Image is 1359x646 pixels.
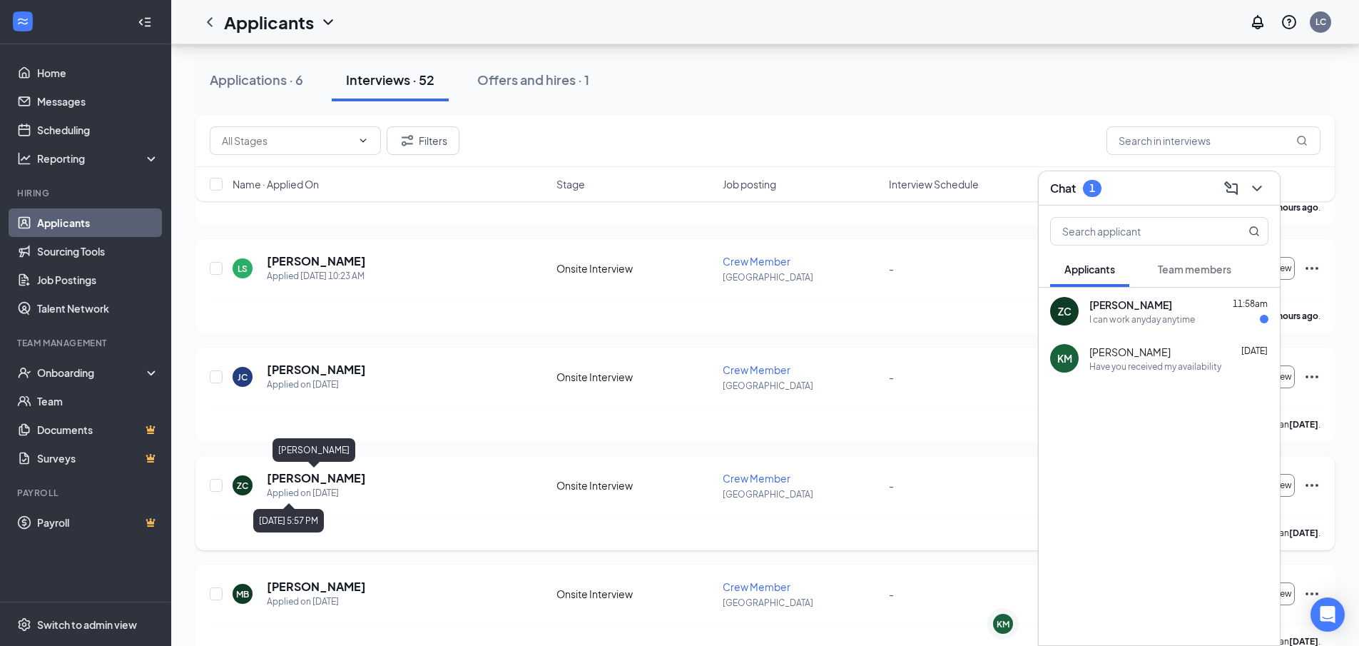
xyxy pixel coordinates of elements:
h5: [PERSON_NAME] [267,579,366,595]
svg: Notifications [1249,14,1266,31]
span: [PERSON_NAME] [1089,345,1171,359]
p: [GEOGRAPHIC_DATA] [723,597,880,609]
span: - [889,262,894,275]
div: [DATE] 5:57 PM [253,509,324,533]
button: ComposeMessage [1220,177,1243,200]
svg: WorkstreamLogo [16,14,30,29]
a: Applicants [37,208,159,237]
div: I can work anyday anytime [1089,313,1195,325]
h5: [PERSON_NAME] [267,362,366,378]
span: - [889,587,894,600]
p: [GEOGRAPHIC_DATA] [723,488,880,500]
b: 4 hours ago [1271,311,1318,321]
input: All Stages [222,133,352,148]
a: Scheduling [37,116,159,144]
a: Talent Network [37,294,159,323]
span: 11:58am [1233,298,1268,309]
span: Interview Schedule [889,177,979,191]
span: Crew Member [723,472,790,485]
div: 1 [1089,182,1095,194]
svg: ChevronLeft [201,14,218,31]
span: Stage [556,177,585,191]
svg: MagnifyingGlass [1248,226,1260,237]
span: - [889,479,894,492]
p: [GEOGRAPHIC_DATA] [723,380,880,392]
div: Onsite Interview [556,587,714,601]
div: ZC [237,480,248,492]
span: [DATE] [1241,345,1268,356]
span: [PERSON_NAME] [1089,298,1172,312]
svg: Collapse [138,15,152,29]
div: Hiring [17,187,156,199]
b: [DATE] [1289,528,1318,538]
svg: Settings [17,617,31,632]
span: Applicants [1064,263,1115,276]
a: SurveysCrown [37,444,159,473]
svg: Ellipses [1303,477,1320,494]
div: Onsite Interview [556,478,714,493]
div: Have you received my availability [1089,360,1221,373]
a: PayrollCrown [37,508,159,537]
a: Messages [37,87,159,116]
h5: [PERSON_NAME] [267,470,366,486]
div: Applied on [DATE] [267,595,366,609]
button: ChevronDown [1246,177,1268,200]
div: Payroll [17,487,156,499]
div: Applied [DATE] 10:23 AM [267,269,366,283]
b: [DATE] [1289,419,1318,430]
div: Onboarding [37,365,147,380]
a: Home [37,59,159,87]
svg: QuestionInfo [1281,14,1298,31]
div: [PERSON_NAME] [273,438,355,462]
span: Name · Applied On [233,177,319,191]
div: JC [238,371,248,383]
div: MB [236,588,249,600]
div: Onsite Interview [556,370,714,384]
button: Filter Filters [387,126,459,155]
input: Search in interviews [1106,126,1320,155]
svg: Ellipses [1303,260,1320,277]
div: Open Intercom Messenger [1310,597,1345,632]
span: Job posting [723,177,776,191]
span: Crew Member [723,363,790,376]
svg: ComposeMessage [1223,180,1240,197]
div: Team Management [17,337,156,349]
input: Search applicant [1051,218,1220,245]
div: KM [1057,351,1072,365]
div: Onsite Interview [556,261,714,276]
svg: ChevronDown [320,14,337,31]
div: Switch to admin view [37,617,137,632]
span: Crew Member [723,580,790,593]
span: Crew Member [723,255,790,268]
h1: Applicants [224,10,314,34]
svg: Ellipses [1303,368,1320,385]
a: DocumentsCrown [37,415,159,444]
div: ZC [1058,304,1072,318]
div: Reporting [37,151,160,166]
div: Applied on [DATE] [267,378,366,392]
div: KM [997,618,1009,630]
div: Applied on [DATE] [267,486,366,500]
svg: Filter [399,132,416,149]
svg: ChevronDown [357,135,369,146]
svg: Ellipses [1303,585,1320,602]
div: Offers and hires · 1 [477,71,589,89]
div: Applications · 6 [210,71,303,89]
div: LS [238,263,248,275]
svg: Analysis [17,151,31,166]
p: [GEOGRAPHIC_DATA] [723,271,880,283]
svg: ChevronDown [1248,180,1266,197]
h5: [PERSON_NAME] [267,253,366,269]
a: Team [37,387,159,415]
h3: Chat [1050,181,1076,196]
span: Team members [1158,263,1231,276]
svg: MagnifyingGlass [1296,135,1308,146]
a: Sourcing Tools [37,237,159,266]
svg: UserCheck [17,365,31,380]
a: Job Postings [37,266,159,294]
div: LC [1315,16,1326,28]
div: Interviews · 52 [346,71,434,89]
span: - [889,370,894,383]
